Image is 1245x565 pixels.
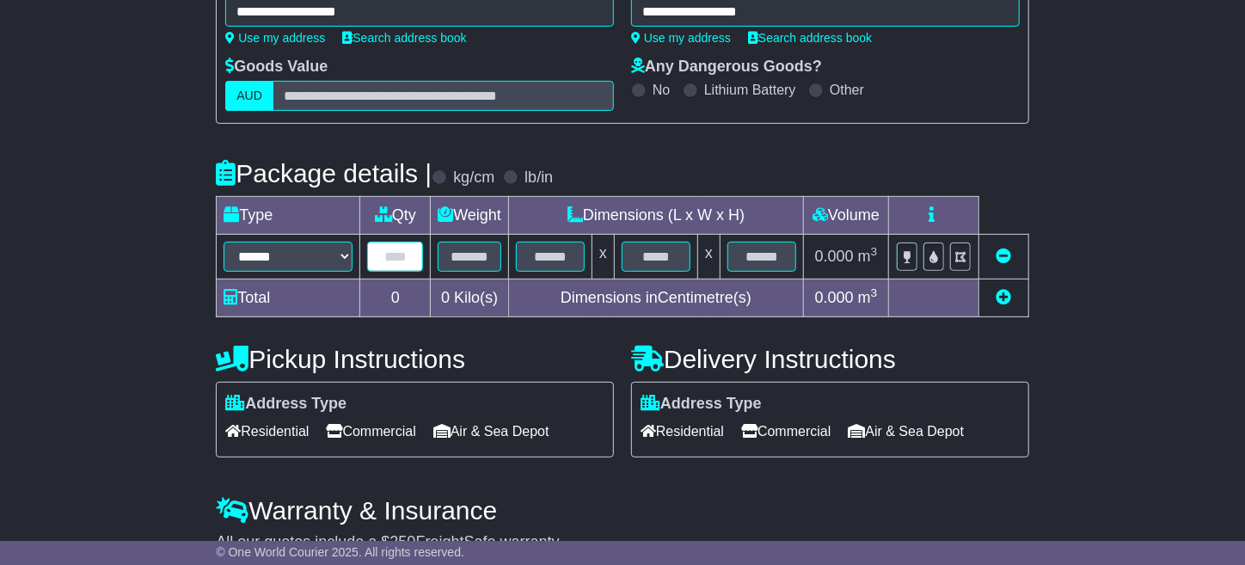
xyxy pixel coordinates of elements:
span: Residential [225,418,309,445]
span: 0.000 [815,248,854,265]
sup: 3 [871,286,878,299]
span: Air & Sea Depot [848,418,964,445]
a: Use my address [225,31,325,45]
label: Any Dangerous Goods? [631,58,822,77]
td: x [592,235,615,279]
td: Dimensions in Centimetre(s) [509,279,804,317]
td: Qty [360,197,431,235]
h4: Pickup Instructions [216,345,614,373]
a: Search address book [748,31,872,45]
a: Search address book [342,31,466,45]
span: © One World Courier 2025. All rights reserved. [216,545,464,559]
label: Other [830,82,864,98]
a: Use my address [631,31,731,45]
span: 0 [441,289,450,306]
label: Address Type [225,395,347,414]
label: kg/cm [453,169,494,187]
span: Commercial [326,418,415,445]
span: m [858,289,878,306]
td: Total [217,279,360,317]
td: Volume [804,197,889,235]
td: x [698,235,721,279]
h4: Delivery Instructions [631,345,1029,373]
span: Air & Sea Depot [433,418,549,445]
a: Remove this item [996,248,1011,265]
label: No [653,82,670,98]
label: Lithium Battery [704,82,796,98]
sup: 3 [871,245,878,258]
td: Dimensions (L x W x H) [509,197,804,235]
label: Goods Value [225,58,328,77]
span: m [858,248,878,265]
label: Address Type [641,395,762,414]
span: Residential [641,418,724,445]
a: Add new item [996,289,1011,306]
div: All our quotes include a $ FreightSafe warranty. [216,533,1028,552]
label: lb/in [524,169,553,187]
span: 250 [389,533,415,550]
td: Kilo(s) [431,279,509,317]
td: 0 [360,279,431,317]
span: Commercial [741,418,831,445]
h4: Warranty & Insurance [216,496,1028,525]
h4: Package details | [216,159,432,187]
td: Type [217,197,360,235]
span: 0.000 [815,289,854,306]
label: AUD [225,81,273,111]
td: Weight [431,197,509,235]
